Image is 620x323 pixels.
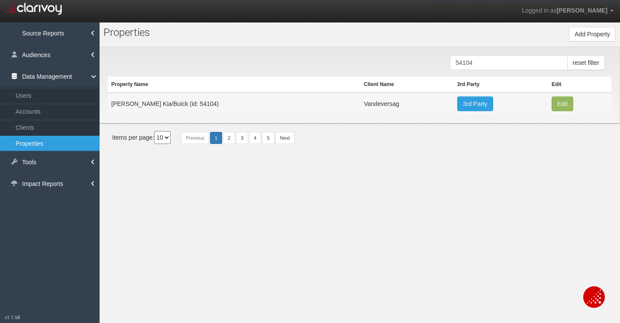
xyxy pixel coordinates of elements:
a: 1 [210,132,222,144]
a: Logged in as[PERSON_NAME] [515,0,620,21]
a: 3 [236,132,248,144]
th: 3rd Party [454,77,548,93]
a: Previous [181,132,209,144]
button: reset filter [567,55,605,70]
h1: Pr perties [103,27,257,38]
span: o [113,26,119,38]
button: Add Property [569,27,616,42]
a: Next [275,132,295,144]
button: Edit [552,96,573,111]
span: [PERSON_NAME] [557,7,607,14]
a: 2 [223,132,235,144]
td: Vandeversag [361,93,454,115]
input: Search Properties [450,55,567,70]
td: [PERSON_NAME] Kia/Buick (id: 54104) [108,93,361,115]
th: Client Name [361,77,454,93]
a: 3rd Party [457,96,493,111]
th: Property Name [108,77,361,93]
span: Logged in as [522,7,556,14]
div: Items per page: [112,131,171,144]
a: 5 [262,132,274,144]
th: Edit [548,77,611,93]
a: 4 [249,132,261,144]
